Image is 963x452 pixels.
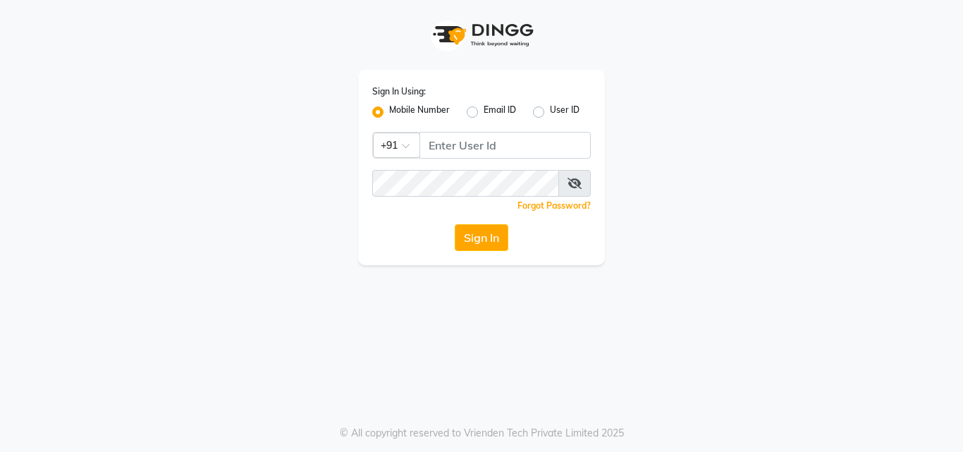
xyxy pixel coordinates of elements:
input: Username [419,132,591,159]
img: logo1.svg [425,14,538,56]
button: Sign In [455,224,508,251]
label: Mobile Number [389,104,450,121]
label: Sign In Using: [372,85,426,98]
label: Email ID [484,104,516,121]
input: Username [372,170,559,197]
label: User ID [550,104,579,121]
a: Forgot Password? [517,200,591,211]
